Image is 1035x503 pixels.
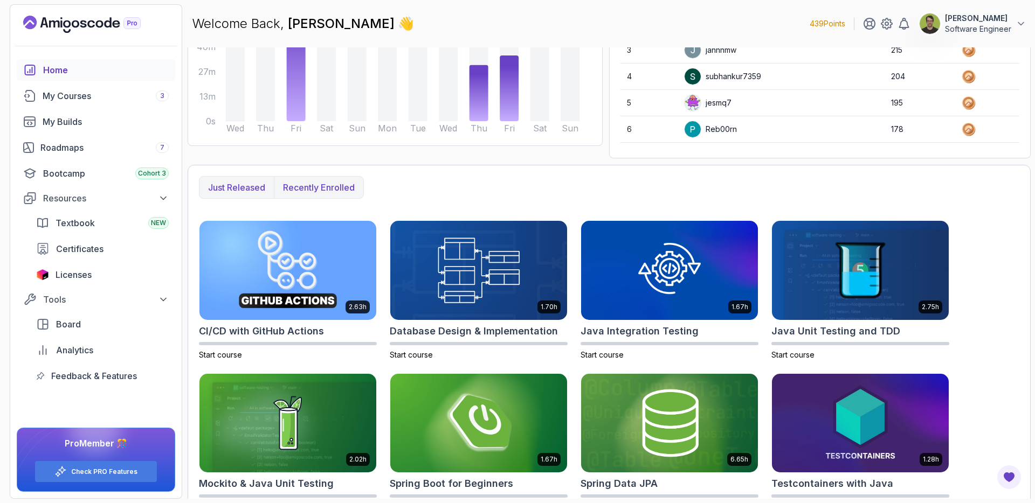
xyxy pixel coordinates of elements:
h2: Spring Boot for Beginners [390,476,513,491]
button: Resources [17,188,175,208]
img: user profile image [920,13,940,34]
p: [PERSON_NAME] [945,13,1011,24]
td: 178 [885,143,955,169]
div: Reb00rn [684,121,737,138]
h2: Java Integration Testing [581,324,699,339]
div: jannnmw [684,41,736,59]
img: Spring Data JPA card [581,374,758,473]
img: user profile image [685,42,701,58]
td: 195 [885,90,955,116]
span: 3 [160,92,164,100]
h2: Testcontainers with Java [771,476,893,491]
a: certificates [30,238,175,260]
p: 1.67h [732,303,748,311]
span: Board [56,318,81,331]
td: 6 [620,116,677,143]
img: Java Unit Testing and TDD card [772,221,949,320]
h2: CI/CD with GitHub Actions [199,324,324,339]
p: Just released [208,181,265,194]
span: Start course [771,350,815,359]
td: 178 [885,116,955,143]
tspan: 27m [198,66,216,77]
a: analytics [30,339,175,361]
span: Feedback & Features [51,369,137,382]
span: Analytics [56,344,93,357]
span: Textbook [56,216,95,229]
a: Database Design & Implementation card1.70hDatabase Design & ImplementationStart course [390,220,568,360]
img: Mockito & Java Unit Testing card [199,374,376,473]
div: Roadmaps [40,141,169,154]
a: roadmaps [17,137,175,158]
img: user profile image [685,68,701,85]
a: textbook [30,212,175,234]
tspan: 0s [206,116,216,127]
p: Recently enrolled [283,181,355,194]
button: user profile image[PERSON_NAME]Software Engineer [919,13,1026,34]
img: Spring Boot for Beginners card [390,374,567,473]
tspan: Thu [257,123,274,134]
tspan: Thu [471,123,487,134]
td: 7 [620,143,677,169]
button: Just released [199,177,274,198]
span: Start course [581,350,624,359]
p: Welcome Back, [192,15,414,32]
td: 4 [620,64,677,90]
div: subhankur7359 [684,68,761,85]
div: My Builds [43,115,169,128]
h2: Mockito & Java Unit Testing [199,476,334,491]
h2: Database Design & Implementation [390,324,558,339]
a: Landing page [23,16,165,33]
button: Open Feedback Button [996,464,1022,490]
div: My Courses [43,89,169,102]
span: Licenses [56,268,92,281]
tspan: 13m [199,91,216,102]
p: 1.70h [541,303,557,311]
span: Cohort 3 [138,169,166,178]
a: bootcamp [17,163,175,184]
td: 5 [620,90,677,116]
td: 215 [885,37,955,64]
button: Check PRO Features [34,460,157,483]
span: Certificates [56,242,103,255]
img: Java Integration Testing card [581,221,758,320]
p: 439 Points [810,18,845,29]
img: user profile image [685,121,701,137]
div: jesmq7 [684,94,732,111]
div: Bootcamp [43,167,169,180]
div: Home [43,64,169,76]
tspan: Fri [504,123,515,134]
a: Java Integration Testing card1.67hJava Integration TestingStart course [581,220,758,360]
a: CI/CD with GitHub Actions card2.63hCI/CD with GitHub ActionsStart course [199,220,377,360]
a: licenses [30,264,175,285]
a: courses [17,85,175,107]
span: 👋 [396,13,417,34]
tspan: Sat [533,123,547,134]
span: NEW [151,219,166,227]
button: Tools [17,290,175,309]
a: home [17,59,175,81]
span: [PERSON_NAME] [288,16,398,31]
a: Java Unit Testing and TDD card2.75hJava Unit Testing and TDDStart course [771,220,949,360]
span: 7 [160,143,164,152]
img: jetbrains icon [36,269,49,280]
td: 3 [620,37,677,64]
a: Check PRO Features [71,467,137,476]
tspan: Sun [349,123,365,134]
h2: Spring Data JPA [581,476,658,491]
p: 1.67h [541,455,557,464]
div: Resources [43,192,169,205]
tspan: Tue [410,123,426,134]
tspan: 40m [197,41,216,52]
p: Software Engineer [945,24,1011,34]
a: board [30,313,175,335]
button: Recently enrolled [274,177,363,198]
img: Database Design & Implementation card [390,221,567,320]
tspan: Wed [439,123,457,134]
p: 1.28h [923,455,939,464]
img: CI/CD with GitHub Actions card [199,221,376,320]
div: Tools [43,293,169,306]
p: 2.63h [349,303,367,311]
span: Start course [199,350,242,359]
p: 2.75h [922,303,939,311]
span: Start course [390,350,433,359]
